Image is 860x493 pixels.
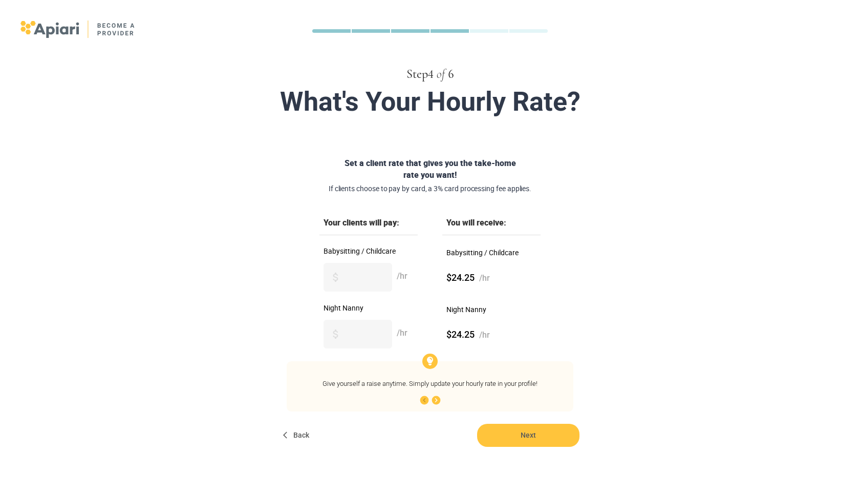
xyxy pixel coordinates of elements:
img: logo [20,20,136,38]
span: /hr [397,327,407,339]
button: Back [281,424,313,447]
div: Set a client rate that gives you the take-home rate you want! [276,157,584,194]
div: Babysitting / Childcare [446,248,536,258]
span: of [437,68,445,80]
div: What's Your Hourly Rate? [188,87,672,116]
div: You will receive: [442,218,541,235]
span: /hr [397,271,407,282]
span: /hr [479,330,490,340]
div: $24.25 [446,323,536,346]
label: Babysitting / Childcare [324,248,414,255]
div: Your clients will pay: [319,218,418,235]
label: Night Nanny [324,304,414,312]
div: Give yourself a raise anytime. Simply update your hourly rate in your profile! [299,379,561,389]
button: Next [477,424,579,447]
div: $24.25 [446,266,536,290]
div: 1 / 5 [299,394,561,406]
img: Bulb [422,354,438,369]
span: /hr [479,273,490,283]
span: If clients choose to pay by card, a 3% card processing fee applies. [297,183,563,194]
div: Night Nanny [446,304,536,315]
div: Step 4 6 [168,66,692,83]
